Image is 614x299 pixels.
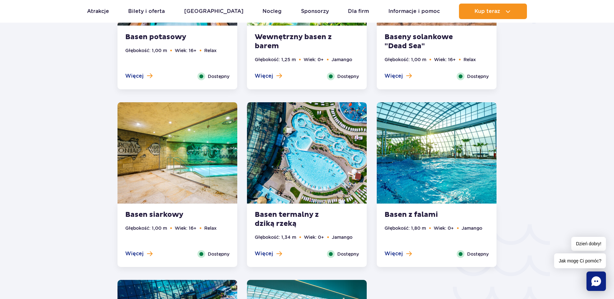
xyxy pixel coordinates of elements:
[304,56,324,63] li: Wiek: 0+
[301,4,329,19] a: Sponsorzy
[125,47,167,54] li: Głębokość: 1,00 m
[255,56,296,63] li: Głębokość: 1,25 m
[337,73,359,80] span: Dostępny
[125,72,144,80] span: Więcej
[385,33,463,51] strong: Baseny solankowe "Dead Sea"
[463,56,476,63] li: Relax
[208,250,229,258] span: Dostępny
[385,72,412,80] button: Więcej
[255,72,282,80] button: Więcej
[255,210,333,228] strong: Basen termalny z dziką rzeką
[332,234,352,241] li: Jamango
[385,225,426,232] li: Głębokość: 1,80 m
[128,4,165,19] a: Bilety i oferta
[474,8,500,14] span: Kup teraz
[348,4,369,19] a: Dla firm
[388,4,440,19] a: Informacje i pomoc
[385,210,463,219] strong: Basen z falami
[304,234,324,241] li: Wiek: 0+
[434,56,456,63] li: Wiek: 16+
[125,225,167,232] li: Głębokość: 1,00 m
[125,72,152,80] button: Więcej
[125,250,144,257] span: Więcej
[571,237,606,251] span: Dzień dobry!
[247,102,367,204] img: Thermal pool with crazy river
[184,4,243,19] a: [GEOGRAPHIC_DATA]
[467,73,489,80] span: Dostępny
[117,102,237,204] img: Sulphur pool
[385,250,412,257] button: Więcej
[385,250,403,257] span: Więcej
[87,4,109,19] a: Atrakcje
[586,271,606,291] div: Chat
[385,56,426,63] li: Głębokość: 1,00 m
[467,250,489,258] span: Dostępny
[175,47,196,54] li: Wiek: 16+
[262,4,282,19] a: Nocleg
[255,250,273,257] span: Więcej
[331,56,352,63] li: Jamango
[204,225,217,232] li: Relax
[434,225,454,232] li: Wiek: 0+
[337,250,359,258] span: Dostępny
[208,73,229,80] span: Dostępny
[459,4,527,19] button: Kup teraz
[554,253,606,268] span: Jak mogę Ci pomóc?
[385,72,403,80] span: Więcej
[125,33,204,42] strong: Basen potasowy
[462,225,482,232] li: Jamango
[125,210,204,219] strong: Basen siarkowy
[255,72,273,80] span: Więcej
[204,47,217,54] li: Relax
[255,33,333,51] strong: Wewnętrzny basen z barem
[255,250,282,257] button: Więcej
[175,225,196,232] li: Wiek: 16+
[125,250,152,257] button: Więcej
[255,234,296,241] li: Głębokość: 1,34 m
[377,102,497,204] img: Wave Pool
